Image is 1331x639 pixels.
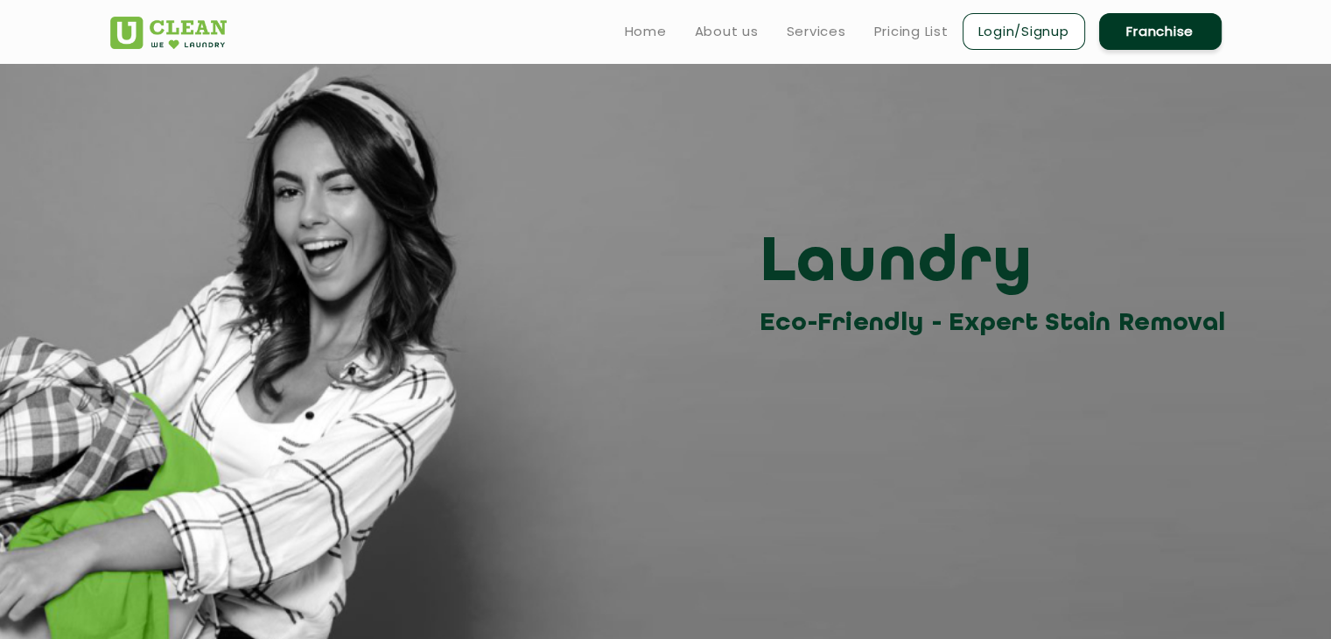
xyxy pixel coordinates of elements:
[110,17,227,49] img: UClean Laundry and Dry Cleaning
[874,21,949,42] a: Pricing List
[787,21,846,42] a: Services
[963,13,1085,50] a: Login/Signup
[695,21,759,42] a: About us
[1099,13,1222,50] a: Franchise
[760,225,1235,304] h3: Laundry
[625,21,667,42] a: Home
[760,304,1235,343] h3: Eco-Friendly - Expert Stain Removal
